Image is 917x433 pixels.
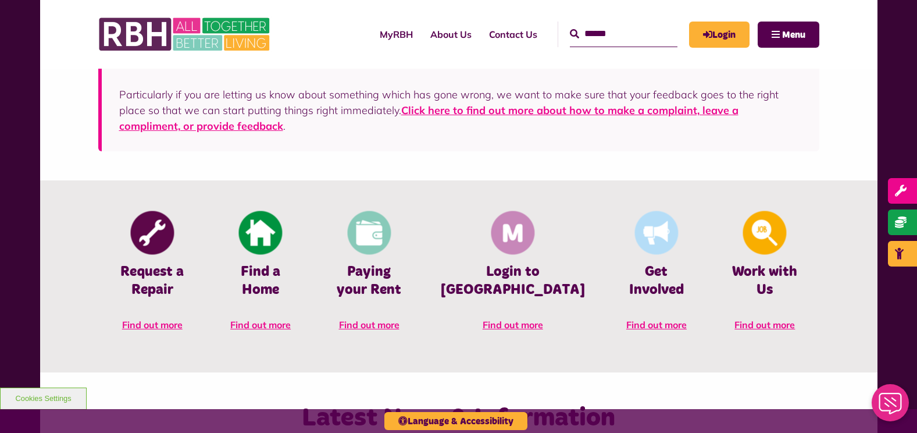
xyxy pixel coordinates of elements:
[239,211,283,255] img: Find A Home
[347,211,391,255] img: Pay Rent
[384,412,527,430] button: Language & Accessibility
[332,263,405,299] h4: Paying your Rent
[339,319,399,331] span: Find out more
[689,22,750,48] a: MyRBH
[602,210,711,343] a: Get Involved Get Involved Find out more
[224,263,297,299] h4: Find a Home
[119,87,802,134] p: Particularly if you are letting us know about something which has gone wrong, we want to make sur...
[865,381,917,433] iframe: Netcall Web Assistant for live chat
[758,22,819,48] button: Navigation
[130,211,174,255] img: Report Repair
[483,319,543,331] span: Find out more
[206,210,315,343] a: Find A Home Find a Home Find out more
[422,19,480,50] a: About Us
[98,12,273,57] img: RBH
[491,211,534,255] img: Membership And Mutuality
[98,210,206,343] a: Report Repair Request a Repair Find out more
[315,210,423,343] a: Pay Rent Paying your Rent Find out more
[371,19,422,50] a: MyRBH
[743,211,787,255] img: Looking For A Job
[119,104,738,133] a: Click here to find out more about how to make a complaint, leave a compliment, or provide feedback
[441,263,585,299] h4: Login to [GEOGRAPHIC_DATA]
[634,211,678,255] img: Get Involved
[122,319,183,331] span: Find out more
[626,319,687,331] span: Find out more
[782,30,805,40] span: Menu
[116,263,189,299] h4: Request a Repair
[570,22,677,47] input: Search
[480,19,546,50] a: Contact Us
[230,319,291,331] span: Find out more
[423,210,602,343] a: Membership And Mutuality Login to [GEOGRAPHIC_DATA] Find out more
[620,263,693,299] h4: Get Involved
[728,263,801,299] h4: Work with Us
[711,210,819,343] a: Looking For A Job Work with Us Find out more
[734,319,795,331] span: Find out more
